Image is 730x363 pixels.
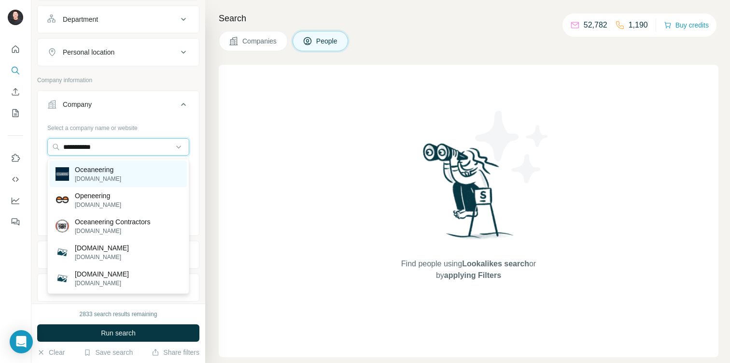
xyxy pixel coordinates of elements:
[584,19,607,31] p: 52,782
[56,272,69,285] img: oceaneering.biz
[444,271,501,279] span: applying Filters
[37,324,199,342] button: Run search
[75,243,129,253] p: [DOMAIN_NAME]
[8,10,23,25] img: Avatar
[8,192,23,209] button: Dashboard
[75,174,121,183] p: [DOMAIN_NAME]
[469,103,556,190] img: Surfe Illustration - Stars
[75,201,121,209] p: [DOMAIN_NAME]
[38,8,199,31] button: Department
[56,167,69,181] img: Oceaneering
[75,279,129,288] p: [DOMAIN_NAME]
[38,243,199,266] button: Industry
[242,36,278,46] span: Companies
[63,100,92,109] div: Company
[38,276,199,299] button: HQ location
[152,348,199,357] button: Share filters
[8,62,23,79] button: Search
[56,219,69,233] img: Oceaneering Contractors
[8,149,23,167] button: Use Surfe on LinkedIn
[37,348,65,357] button: Clear
[75,253,129,261] p: [DOMAIN_NAME]
[38,41,199,64] button: Personal location
[101,328,136,338] span: Run search
[8,213,23,231] button: Feedback
[219,12,718,25] h4: Search
[75,269,129,279] p: [DOMAIN_NAME]
[8,83,23,101] button: Enrich CSV
[75,191,121,201] p: Openeering
[80,310,157,319] div: 2833 search results remaining
[8,171,23,188] button: Use Surfe API
[462,260,529,268] span: Lookalikes search
[664,18,709,32] button: Buy credits
[8,41,23,58] button: Quick start
[629,19,648,31] p: 1,190
[75,217,150,227] p: Oceaneering Contractors
[47,120,189,132] div: Select a company name or website
[75,165,121,174] p: Oceaneering
[391,258,546,281] span: Find people using or by
[8,104,23,122] button: My lists
[84,348,133,357] button: Save search
[38,93,199,120] button: Company
[56,246,69,259] img: oceaneering.us
[56,196,69,203] img: Openeering
[316,36,338,46] span: People
[37,76,199,85] p: Company information
[419,141,519,248] img: Surfe Illustration - Woman searching with binoculars
[75,227,150,235] p: [DOMAIN_NAME]
[63,15,98,24] div: Department
[10,330,33,353] div: Open Intercom Messenger
[63,47,114,57] div: Personal location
